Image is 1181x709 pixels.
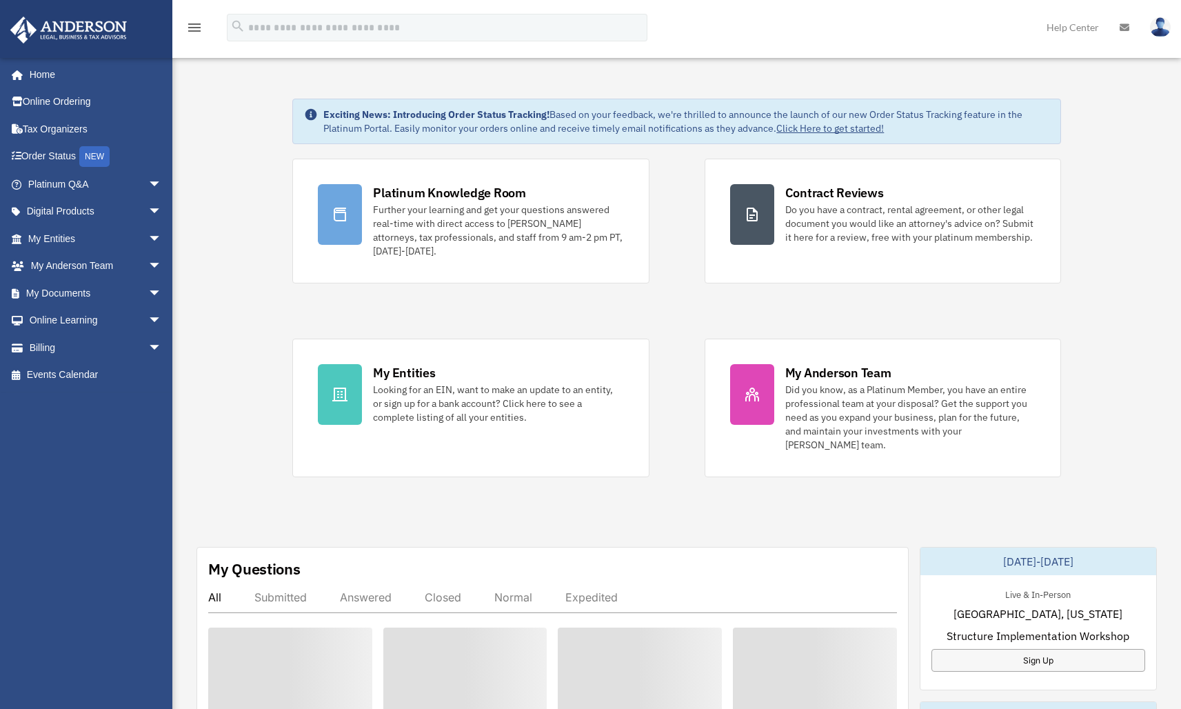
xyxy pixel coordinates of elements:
div: Live & In-Person [994,586,1082,601]
a: Online Learningarrow_drop_down [10,307,183,334]
a: Digital Productsarrow_drop_down [10,198,183,226]
a: Billingarrow_drop_down [10,334,183,361]
span: Structure Implementation Workshop [947,628,1129,644]
div: Submitted [254,590,307,604]
a: Online Ordering [10,88,183,116]
div: My Entities [373,364,435,381]
a: My Anderson Teamarrow_drop_down [10,252,183,280]
img: Anderson Advisors Platinum Portal [6,17,131,43]
a: Order StatusNEW [10,143,183,171]
div: Expedited [565,590,618,604]
span: arrow_drop_down [148,225,176,253]
a: My Anderson Team Did you know, as a Platinum Member, you have an entire professional team at your... [705,339,1061,477]
img: User Pic [1150,17,1171,37]
div: NEW [79,146,110,167]
div: My Anderson Team [785,364,891,381]
div: Platinum Knowledge Room [373,184,526,201]
a: Sign Up [931,649,1145,672]
div: Answered [340,590,392,604]
a: My Documentsarrow_drop_down [10,279,183,307]
span: arrow_drop_down [148,252,176,281]
span: arrow_drop_down [148,198,176,226]
span: arrow_drop_down [148,279,176,308]
i: search [230,19,245,34]
div: Do you have a contract, rental agreement, or other legal document you would like an attorney's ad... [785,203,1036,244]
div: Looking for an EIN, want to make an update to an entity, or sign up for a bank account? Click her... [373,383,623,424]
a: My Entitiesarrow_drop_down [10,225,183,252]
div: Further your learning and get your questions answered real-time with direct access to [PERSON_NAM... [373,203,623,258]
div: All [208,590,221,604]
span: arrow_drop_down [148,170,176,199]
a: menu [186,24,203,36]
div: Closed [425,590,461,604]
strong: Exciting News: Introducing Order Status Tracking! [323,108,549,121]
div: Contract Reviews [785,184,884,201]
a: Contract Reviews Do you have a contract, rental agreement, or other legal document you would like... [705,159,1061,283]
span: arrow_drop_down [148,334,176,362]
span: [GEOGRAPHIC_DATA], [US_STATE] [953,606,1122,622]
div: Based on your feedback, we're thrilled to announce the launch of our new Order Status Tracking fe... [323,108,1049,135]
a: Platinum Knowledge Room Further your learning and get your questions answered real-time with dire... [292,159,649,283]
div: My Questions [208,559,301,579]
a: Home [10,61,176,88]
div: Did you know, as a Platinum Member, you have an entire professional team at your disposal? Get th... [785,383,1036,452]
div: Normal [494,590,532,604]
a: Events Calendar [10,361,183,389]
i: menu [186,19,203,36]
a: My Entities Looking for an EIN, want to make an update to an entity, or sign up for a bank accoun... [292,339,649,477]
a: Click Here to get started! [776,122,884,134]
a: Tax Organizers [10,115,183,143]
div: [DATE]-[DATE] [920,548,1156,575]
span: arrow_drop_down [148,307,176,335]
a: Platinum Q&Aarrow_drop_down [10,170,183,198]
